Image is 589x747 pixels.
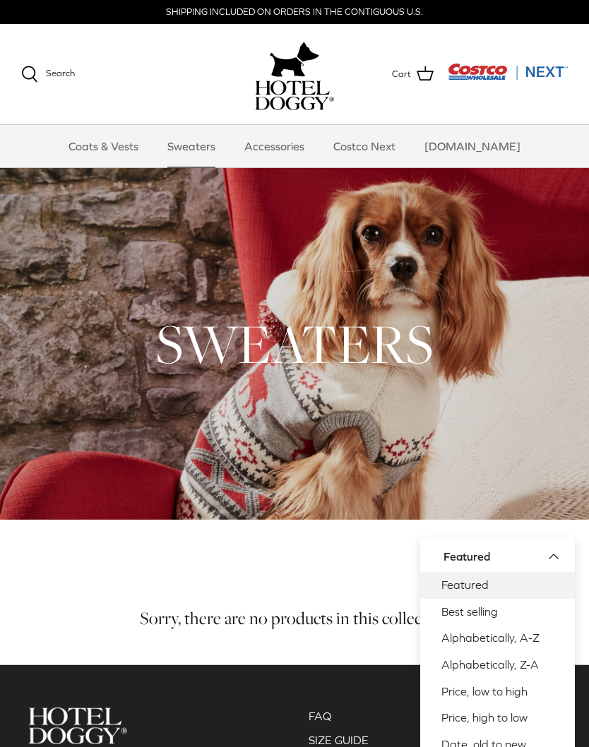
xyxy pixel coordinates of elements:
[420,705,575,731] a: Price, high to low
[255,38,334,110] a: hoteldoggy.com hoteldoggycom
[420,679,575,705] a: Price, low to high
[448,72,568,83] a: Visit Costco Next
[46,68,75,78] span: Search
[448,63,568,80] img: Costco Next
[420,572,575,599] a: Featured
[232,125,317,167] a: Accessories
[392,67,411,82] span: Cart
[412,125,533,167] a: [DOMAIN_NAME]
[56,125,151,167] a: Coats & Vests
[444,541,568,572] button: Featured
[270,38,319,80] img: hoteldoggy.com
[21,607,568,629] h5: Sorry, there are no products in this collection
[155,125,228,167] a: Sweaters
[444,550,490,563] span: Featured
[309,734,369,746] a: SIZE GUIDE
[309,710,331,722] a: FAQ
[420,625,575,652] a: Alphabetically, A-Z
[28,707,127,743] img: Hotel Doggy Costco Next
[21,309,568,378] h1: SWEATERS
[420,599,575,626] a: Best selling
[420,652,575,679] a: Alphabetically, Z-A
[392,65,434,83] a: Cart
[321,125,408,167] a: Costco Next
[21,66,75,83] a: Search
[255,80,334,110] img: hoteldoggycom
